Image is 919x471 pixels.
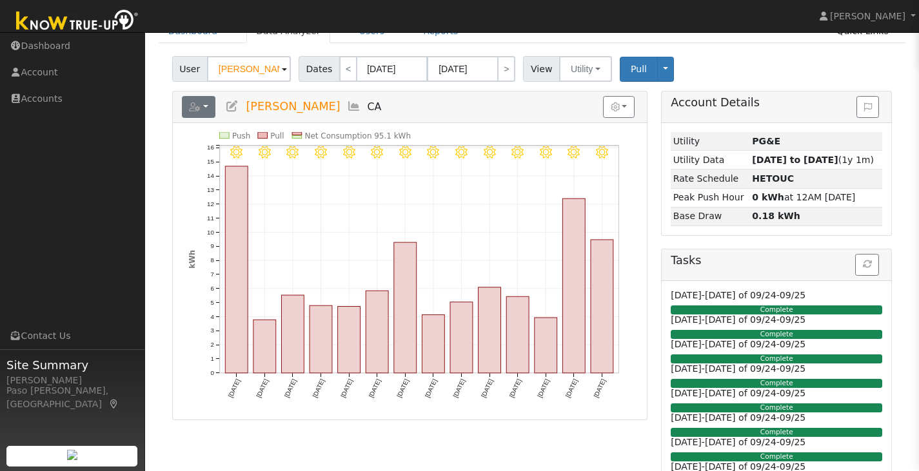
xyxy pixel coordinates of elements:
span: View [523,56,560,82]
div: Complete [671,379,882,388]
i: 9/11 - Clear [511,146,524,159]
button: Refresh [855,254,879,276]
rect: onclick="" [253,320,276,374]
text: 10 [207,229,214,236]
text: 0 [210,369,214,376]
text: [DATE] [339,378,354,399]
rect: onclick="" [479,287,501,373]
h6: [DATE]-[DATE] of 09/24-09/25 [671,339,882,350]
text: 4 [210,313,214,320]
i: 9/07 - Clear [399,146,411,159]
td: Base Draw [671,207,750,226]
rect: onclick="" [450,302,473,373]
span: Pull [631,64,647,74]
rect: onclick="" [281,295,304,373]
text: Push [232,131,250,140]
text: [DATE] [451,378,466,399]
text: 8 [210,256,213,264]
span: Dates [299,56,340,82]
h6: [DATE]-[DATE] of 09/24-09/25 [671,314,882,325]
td: at 12AM [DATE] [750,188,882,207]
text: 5 [210,299,213,306]
text: [DATE] [424,378,439,399]
td: Utility Data [671,151,750,169]
i: 9/12 - Clear [540,146,552,159]
span: Site Summary [6,356,138,374]
i: 9/04 - Clear [315,146,327,159]
text: [DATE] [508,378,522,399]
button: Issue History [856,96,879,118]
text: 3 [210,327,213,334]
a: Map [108,399,120,409]
strong: C [752,173,794,184]
rect: onclick="" [337,307,360,373]
text: [DATE] [255,378,270,399]
rect: onclick="" [535,318,557,373]
rect: onclick="" [394,242,417,373]
h6: [DATE]-[DATE] of 09/24-09/25 [671,290,882,301]
rect: onclick="" [506,297,529,374]
button: Utility [559,56,612,82]
h5: Tasks [671,254,882,267]
span: CA [368,101,382,113]
div: Complete [671,354,882,363]
text: [DATE] [367,378,382,399]
h5: Account Details [671,96,882,110]
span: (1y 1m) [752,155,874,165]
text: [DATE] [283,378,298,399]
text: [DATE] [536,378,551,399]
text: [DATE] [564,378,579,399]
td: Utility [671,132,750,151]
div: Paso [PERSON_NAME], [GEOGRAPHIC_DATA] [6,384,138,411]
text: 13 [207,186,214,193]
a: < [339,56,357,82]
span: [PERSON_NAME] [830,11,905,21]
div: Complete [671,428,882,437]
div: Complete [671,330,882,339]
text: [DATE] [480,378,495,399]
td: Peak Push Hour [671,188,750,207]
img: Know True-Up [10,7,145,36]
strong: ID: 17286421, authorized: 09/16/25 [752,136,780,146]
div: [PERSON_NAME] [6,374,138,387]
div: Complete [671,403,882,412]
i: 9/09 - Clear [455,146,468,159]
rect: onclick="" [422,315,444,373]
text: 14 [207,172,214,179]
i: 9/14 - Clear [596,146,608,159]
span: [PERSON_NAME] [246,100,340,113]
text: [DATE] [226,378,241,399]
a: Edit User (37329) [225,100,239,113]
rect: onclick="" [225,166,248,373]
text: 9 [210,243,213,250]
text: [DATE] [592,378,607,399]
h6: [DATE]-[DATE] of 09/24-09/25 [671,412,882,423]
strong: 0 kWh [752,192,784,202]
text: 16 [207,144,214,151]
h6: [DATE]-[DATE] of 09/24-09/25 [671,363,882,374]
td: Rate Schedule [671,169,750,188]
text: 11 [207,215,214,222]
text: 2 [210,341,213,349]
text: 15 [207,159,214,166]
text: 7 [210,271,213,278]
text: 6 [210,285,213,292]
i: 9/10 - Clear [483,146,495,159]
a: > [497,56,515,82]
i: 9/01 - Clear [230,146,242,159]
div: Complete [671,452,882,461]
text: 12 [207,200,214,207]
i: 9/08 - Clear [427,146,439,159]
i: 9/05 - Clear [342,146,355,159]
button: Pull [620,57,658,82]
text: 1 [210,355,213,362]
i: 9/02 - Clear [259,146,271,159]
input: Select a User [207,56,291,82]
text: [DATE] [311,378,326,399]
rect: onclick="" [591,240,613,373]
i: 9/13 - Clear [568,146,580,159]
text: Net Consumption 95.1 kWh [304,131,410,140]
a: Multi-Series Graph [347,100,361,113]
text: Pull [270,131,284,140]
strong: [DATE] to [DATE] [752,155,838,165]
